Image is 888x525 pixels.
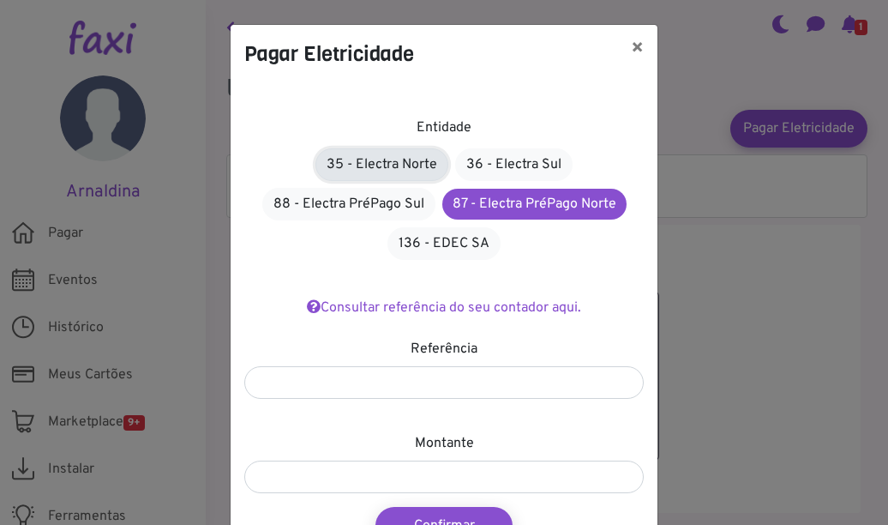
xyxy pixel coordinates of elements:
[617,25,657,73] button: ×
[244,39,414,69] h4: Pagar Eletricidade
[262,188,435,220] a: 88 - Electra PréPago Sul
[415,433,474,454] label: Montante
[442,189,627,220] a: 87 - Electra PréPago Norte
[455,148,573,181] a: 36 - Electra Sul
[307,299,581,317] a: Consultar referência do seu contador aqui.
[387,227,501,260] a: 136 - EDEC SA
[411,339,477,359] label: Referência
[417,118,471,138] label: Entidade
[315,148,448,181] a: 35 - Electra Norte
